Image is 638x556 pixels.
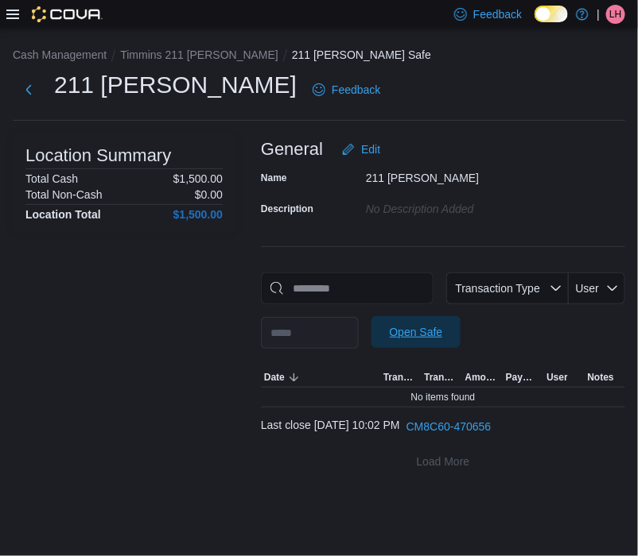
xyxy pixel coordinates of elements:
[261,368,380,387] button: Date
[465,371,500,384] span: Amount
[383,371,418,384] span: Transaction Type
[535,22,535,23] span: Dark Mode
[462,368,503,387] button: Amount
[13,47,625,66] nav: An example of EuiBreadcrumbs
[411,391,476,403] span: No items found
[585,368,625,387] button: Notes
[25,172,78,185] h6: Total Cash
[535,6,568,22] input: Dark Mode
[569,272,625,304] button: User
[543,368,584,387] button: User
[390,324,443,340] span: Open Safe
[54,69,297,101] h1: 211 [PERSON_NAME]
[195,188,223,201] p: $0.00
[407,419,492,434] span: CM8C60-470656
[13,48,107,61] button: Cash Management
[292,48,431,61] button: 211 [PERSON_NAME] Safe
[261,172,287,184] label: Name
[366,165,579,184] div: 211 [PERSON_NAME]
[261,411,625,442] div: Last close [DATE] 10:02 PM
[13,74,45,106] button: Next
[25,146,171,165] h3: Location Summary
[609,5,621,24] span: LH
[506,371,540,384] span: Payment Methods
[473,6,522,22] span: Feedback
[261,272,434,304] input: This is a search bar. As you type, the results lower in the page will automatically filter.
[261,203,313,215] label: Description
[173,208,223,221] h4: $1,500.00
[597,5,600,24] p: |
[25,208,101,221] h4: Location Total
[606,5,625,24] div: Landon Hayes
[455,282,540,295] span: Transaction Type
[173,172,223,185] p: $1,500.00
[336,133,387,165] button: Edit
[547,371,568,384] span: User
[576,282,600,295] span: User
[120,48,278,61] button: Timmins 211 [PERSON_NAME]
[361,141,380,157] span: Edit
[503,368,543,387] button: Payment Methods
[588,371,614,384] span: Notes
[417,454,470,469] span: Load More
[421,368,461,387] button: Transaction #
[32,6,103,22] img: Cova
[25,188,103,201] h6: Total Non-Cash
[424,371,458,384] span: Transaction #
[380,368,421,387] button: Transaction Type
[332,82,380,98] span: Feedback
[261,140,323,159] h3: General
[264,371,285,384] span: Date
[446,272,569,304] button: Transaction Type
[261,446,625,477] button: Load More
[400,411,498,442] button: CM8C60-470656
[306,74,387,106] a: Feedback
[372,316,461,348] button: Open Safe
[366,196,579,215] div: No Description added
